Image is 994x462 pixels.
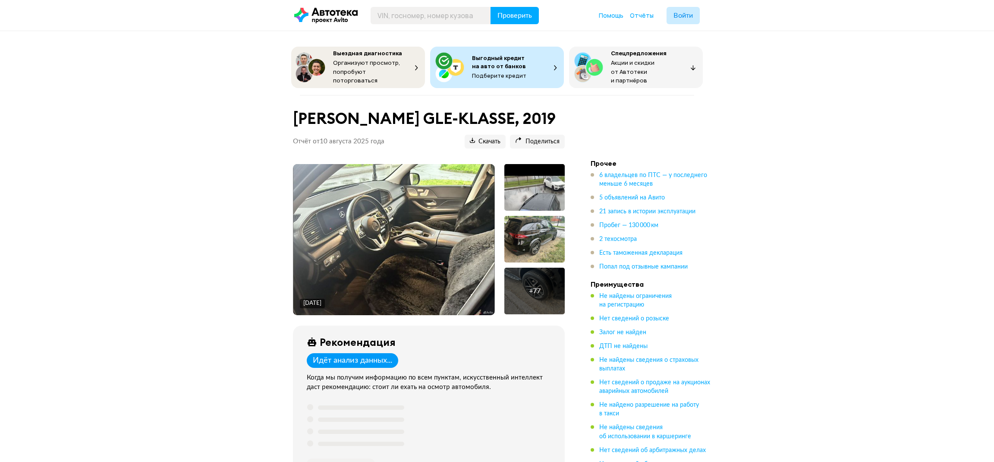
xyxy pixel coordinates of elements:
span: Организуют просмотр, попробуют поторговаться [333,59,400,84]
div: [DATE] [303,300,321,307]
p: Отчёт от 10 августа 2025 года [293,137,384,146]
img: Main car [293,164,495,315]
span: Выездная диагностика [333,49,402,57]
button: Поделиться [510,135,565,149]
span: Отчёты [630,11,654,19]
span: Нет сведений об арбитражных делах [599,447,706,453]
button: СпецпредложенияАкции и скидки от Автотеки и партнёров [569,47,703,88]
span: 5 объявлений на Авито [599,195,665,201]
span: Помощь [599,11,623,19]
h4: Преимущества [591,280,711,288]
span: Подберите кредит [472,72,526,79]
span: Есть таможенная декларация [599,250,683,256]
span: ДТП не найдены [599,343,648,349]
span: Проверить [497,12,532,19]
span: Не найдено разрешение на работу в такси [599,402,699,417]
span: Попал под отзывные кампании [599,264,688,270]
span: Не найдены сведения об использовании в каршеринге [599,424,691,439]
span: Войти [673,12,693,19]
button: Проверить [491,7,539,24]
div: Идёт анализ данных... [313,356,392,365]
a: Помощь [599,11,623,20]
span: Спецпредложения [611,49,667,57]
div: Когда мы получим информацию по всем пунктам, искусственный интеллект даст рекомендацию: стоит ли ... [307,373,554,392]
div: Рекомендация [320,336,396,348]
button: Скачать [465,135,506,149]
input: VIN, госномер, номер кузова [371,7,491,24]
button: Войти [667,7,700,24]
a: Отчёты [630,11,654,20]
span: Поделиться [515,138,560,146]
h1: [PERSON_NAME] GLE-KLASSE, 2019 [293,109,565,128]
h4: Прочее [591,159,711,168]
span: Акции и скидки от Автотеки и партнёров [611,59,654,84]
span: Не найдены ограничения на регистрацию [599,293,672,308]
span: Выгодный кредит на авто от банков [472,54,526,70]
span: Пробег — 130 000 км [599,222,658,228]
div: + 77 [529,287,541,295]
button: Выездная диагностикаОрганизуют просмотр, попробуют поторговаться [291,47,425,88]
span: Нет сведений о продаже на аукционах аварийных автомобилей [599,380,710,394]
span: 6 владельцев по ПТС — у последнего меньше 6 месяцев [599,172,707,187]
span: Скачать [470,138,500,146]
span: 2 техосмотра [599,236,637,242]
span: Не найдены сведения о страховых выплатах [599,357,698,372]
span: Нет сведений о розыске [599,316,669,322]
span: Залог не найден [599,329,646,335]
button: Выгодный кредит на авто от банковПодберите кредит [430,47,564,88]
span: 21 запись в истории эксплуатации [599,209,695,215]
